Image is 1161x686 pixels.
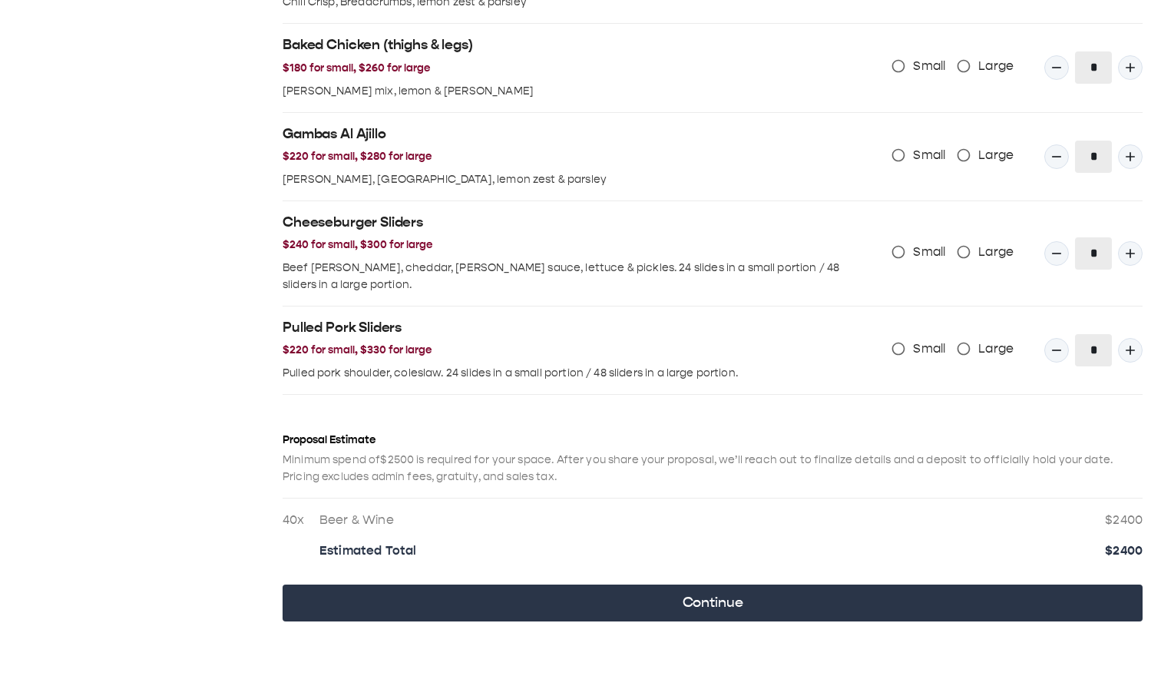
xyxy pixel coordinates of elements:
h2: Cheeseburger Sliders [283,214,852,232]
div: Quantity Input [1044,51,1143,84]
h3: $220 for small, $280 for large [283,148,852,165]
h3: Proposal Estimate [283,432,1143,449]
h3: $180 for small, $260 for large [283,60,852,77]
span: Large [978,146,1014,164]
h3: $220 for small, $330 for large [283,342,852,359]
h2: Gambas Al Ajillo [283,125,852,144]
p: 40x [283,511,301,529]
div: Quantity Input [1044,237,1143,270]
span: Large [978,243,1014,261]
div: Quantity Input [1044,141,1143,173]
p: [PERSON_NAME] mix, lemon & [PERSON_NAME] [283,83,852,100]
h2: Baked Chicken (thighs & legs) [283,36,852,55]
span: Small [913,57,945,75]
p: Estimated Total [319,542,1087,560]
span: Small [913,243,945,261]
p: $ 2400 [1105,511,1143,529]
div: Quantity Input [1044,334,1143,366]
p: Pulled pork shoulder, coleslaw. 24 slides in a small portion / 48 sliders in a large portion. [283,365,852,382]
h2: Pulled Pork Sliders [283,319,852,337]
button: Continue [283,585,1143,621]
span: Large [978,340,1014,358]
span: Large [978,57,1014,75]
p: Beef [PERSON_NAME], cheddar, [PERSON_NAME] sauce, lettuce & pickles. 24 slides in a small portion... [283,260,852,293]
p: [PERSON_NAME], [GEOGRAPHIC_DATA], lemon zest & parsley [283,171,852,188]
span: Small [913,340,945,358]
p: Minimum spend of $2500 is required for your space. After you share your proposal, we’ll reach out... [283,452,1143,486]
h3: $240 for small, $300 for large [283,237,852,254]
p: Beer & Wine [319,511,1087,529]
p: $ 2400 [1105,542,1143,560]
span: Small [913,146,945,164]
